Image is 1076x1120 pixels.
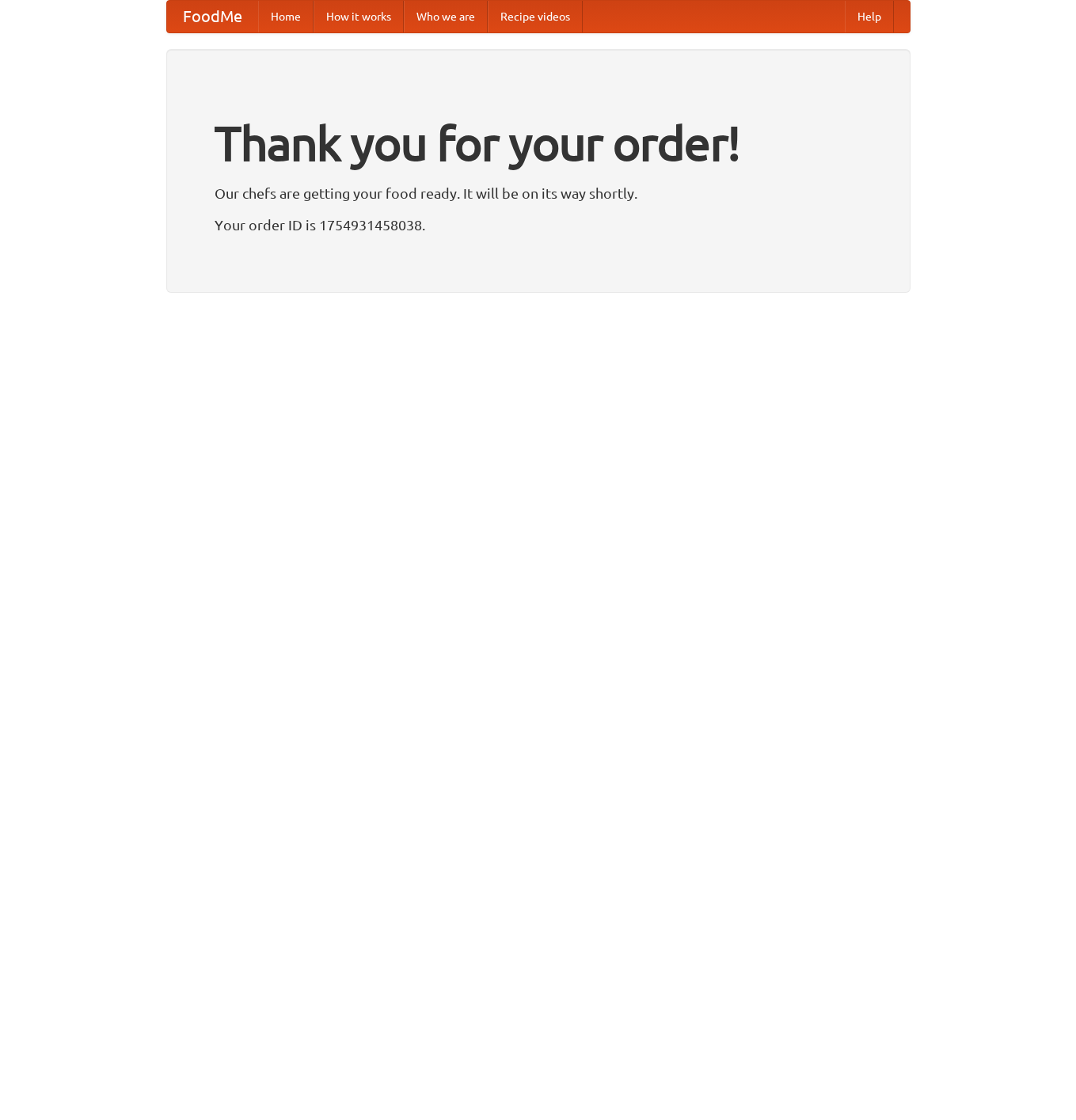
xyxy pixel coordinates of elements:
a: FoodMe [167,1,258,32]
a: Recipe videos [488,1,583,32]
p: Our chefs are getting your food ready. It will be on its way shortly. [215,181,862,205]
a: Help [845,1,894,32]
a: Home [258,1,314,32]
p: Your order ID is 1754931458038. [215,213,862,237]
h1: Thank you for your order! [215,105,862,181]
a: How it works [314,1,404,32]
a: Who we are [404,1,488,32]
